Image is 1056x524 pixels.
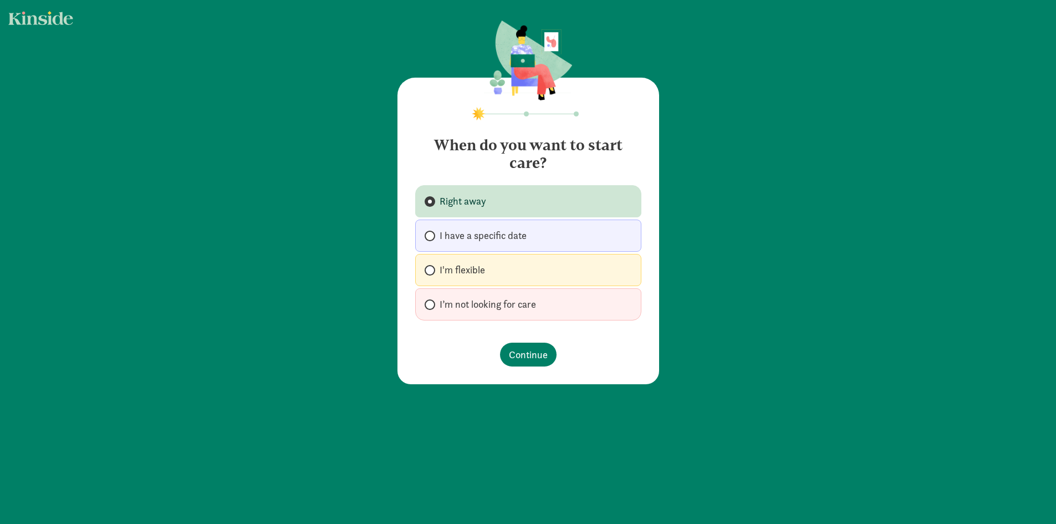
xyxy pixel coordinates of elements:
[440,195,486,208] span: Right away
[440,229,527,242] span: I have a specific date
[509,347,548,362] span: Continue
[440,263,485,277] span: I'm flexible
[415,128,641,172] h4: When do you want to start care?
[500,343,557,367] button: Continue
[440,298,536,311] span: I’m not looking for care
